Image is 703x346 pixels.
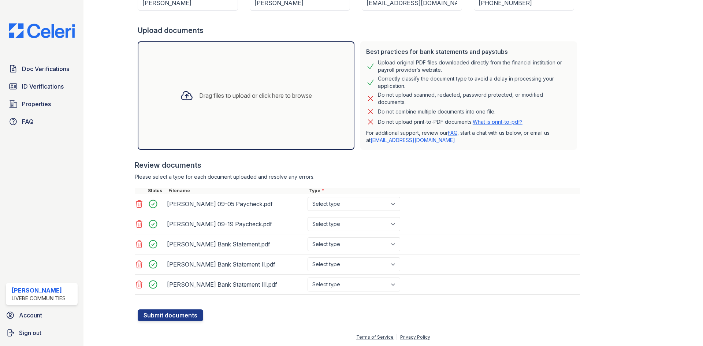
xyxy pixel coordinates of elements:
[378,107,495,116] div: Do not combine multiple documents into one file.
[400,334,430,340] a: Privacy Policy
[167,238,305,250] div: [PERSON_NAME] Bank Statement.pdf
[6,79,78,94] a: ID Verifications
[167,218,305,230] div: [PERSON_NAME] 09-19 Paycheck.pdf
[378,91,571,106] div: Do not upload scanned, redacted, password protected, or modified documents.
[366,47,571,56] div: Best practices for bank statements and paystubs
[12,295,66,302] div: LiveBe Communities
[19,328,41,337] span: Sign out
[3,325,81,340] a: Sign out
[366,129,571,144] p: For additional support, review our , start a chat with us below, or email us at
[135,173,580,181] div: Please select a type for each document uploaded and resolve any errors.
[6,114,78,129] a: FAQ
[371,137,455,143] a: [EMAIL_ADDRESS][DOMAIN_NAME]
[167,279,305,290] div: [PERSON_NAME] Bank Statement III.pdf
[12,286,66,295] div: [PERSON_NAME]
[167,258,305,270] div: [PERSON_NAME] Bank Statement II.pdf
[378,75,571,90] div: Correctly classify the document type to avoid a delay in processing your application.
[138,309,203,321] button: Submit documents
[22,82,64,91] span: ID Verifications
[3,23,81,38] img: CE_Logo_Blue-a8612792a0a2168367f1c8372b55b34899dd931a85d93a1a3d3e32e68fde9ad4.png
[356,334,394,340] a: Terms of Service
[378,118,522,126] p: Do not upload print-to-PDF documents.
[473,119,522,125] a: What is print-to-pdf?
[22,64,69,73] span: Doc Verifications
[3,308,81,323] a: Account
[6,97,78,111] a: Properties
[308,188,580,194] div: Type
[448,130,457,136] a: FAQ
[396,334,398,340] div: |
[146,188,167,194] div: Status
[378,59,571,74] div: Upload original PDF files downloaded directly from the financial institution or payroll provider’...
[22,100,51,108] span: Properties
[19,311,42,320] span: Account
[6,62,78,76] a: Doc Verifications
[167,198,305,210] div: [PERSON_NAME] 09-05 Paycheck.pdf
[167,188,308,194] div: Filename
[22,117,34,126] span: FAQ
[135,160,580,170] div: Review documents
[138,25,580,36] div: Upload documents
[199,91,312,100] div: Drag files to upload or click here to browse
